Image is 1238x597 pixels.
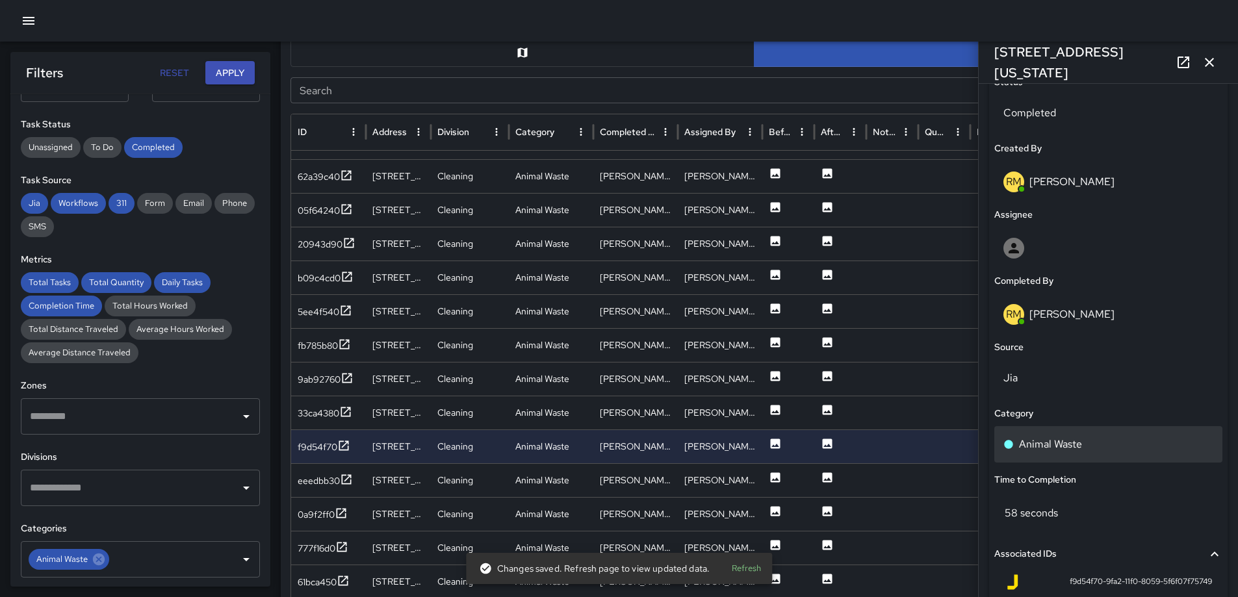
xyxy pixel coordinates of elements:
[205,61,255,85] button: Apply
[124,141,183,154] span: Completed
[431,260,509,294] div: Cleaning
[479,557,710,580] div: Changes saved. Refresh page to view updated data.
[366,294,431,328] div: 32 N Street Northeast
[725,559,767,579] button: Refresh
[572,123,590,141] button: Category column menu
[509,227,593,260] div: Animal Waste
[509,463,593,497] div: Animal Waste
[678,497,762,531] div: Rasheed Hassan
[129,319,232,340] div: Average Hours Worked
[509,396,593,429] div: Animal Waste
[51,197,106,210] span: Workflows
[593,193,678,227] div: Rasheed Hassan
[372,126,407,138] div: Address
[593,260,678,294] div: Rodney Mcneil
[515,126,554,138] div: Category
[298,542,335,555] div: 777f16d0
[81,272,151,293] div: Total Quantity
[298,439,350,455] button: f9d54f70
[366,463,431,497] div: 99 H Street Northwest
[21,118,260,132] h6: Task Status
[593,429,678,463] div: Rodney Mcneil
[366,227,431,260] div: 901 New Jersey Avenue Northwest
[366,531,431,565] div: 101 Harry Thomas Way Northeast
[509,531,593,565] div: Animal Waste
[593,159,678,193] div: Rodney Mcneil
[509,362,593,396] div: Animal Waste
[344,123,363,141] button: ID column menu
[678,294,762,328] div: Rodney Mcneil
[366,328,431,362] div: 35 N Street Northeast
[298,126,307,138] div: ID
[678,531,762,565] div: Mekhi Smith
[431,193,509,227] div: Cleaning
[298,405,352,422] button: 33ca4380
[298,372,354,388] button: 9ab92760
[678,429,762,463] div: Rodney Mcneil
[366,193,431,227] div: 1000 First Street Northeast
[105,296,196,316] div: Total Hours Worked
[487,123,506,141] button: Division column menu
[109,197,135,210] span: 311
[509,260,593,294] div: Animal Waste
[81,276,151,289] span: Total Quantity
[29,549,109,570] div: Animal Waste
[298,169,353,185] button: 62a39c40
[21,197,48,210] span: Jia
[678,463,762,497] div: Rasheed Hassan
[298,236,355,253] button: 20943d90
[298,574,350,591] button: 61bca450
[678,260,762,294] div: Rodney Mcneil
[298,238,342,251] div: 20943d90
[509,328,593,362] div: Animal Waste
[949,123,967,141] button: Quantity column menu
[298,576,337,589] div: 61bca450
[26,62,63,83] h6: Filters
[821,126,844,138] div: After Photo
[431,362,509,396] div: Cleaning
[21,323,126,336] span: Total Distance Traveled
[366,497,431,531] div: 111 Massachusetts Avenue Northwest
[129,323,232,336] span: Average Hours Worked
[509,497,593,531] div: Animal Waste
[437,126,469,138] div: Division
[366,396,431,429] div: 35 N Street Northeast
[237,550,255,568] button: Open
[175,197,212,210] span: Email
[51,193,106,214] div: Workflows
[298,508,335,521] div: 0a9f2ff0
[509,429,593,463] div: Animal Waste
[678,159,762,193] div: Rodney Mcneil
[754,38,1218,67] button: Table
[298,373,341,386] div: 9ab92760
[366,159,431,193] div: 70 N Street Northeast
[678,227,762,260] div: Rasheed Hassan
[21,173,260,188] h6: Task Source
[21,379,260,393] h6: Zones
[21,299,102,312] span: Completion Time
[21,272,79,293] div: Total Tasks
[431,463,509,497] div: Cleaning
[298,304,352,320] button: 5ee4f540
[21,346,138,359] span: Average Distance Traveled
[237,479,255,497] button: Open
[21,342,138,363] div: Average Distance Traveled
[600,126,655,138] div: Completed By
[409,123,428,141] button: Address column menu
[29,553,96,566] span: Animal Waste
[21,450,260,464] h6: Divisions
[83,141,122,154] span: To Do
[214,197,255,210] span: Phone
[298,474,340,487] div: eeedbb30
[509,193,593,227] div: Animal Waste
[684,126,736,138] div: Assigned By
[593,328,678,362] div: Rodney Mcneil
[175,193,212,214] div: Email
[109,193,135,214] div: 311
[593,294,678,328] div: Rodney Mcneil
[298,272,341,285] div: b09c4cd0
[298,440,337,453] div: f9d54f70
[769,126,792,138] div: Before Photo
[793,123,811,141] button: Before Photo column menu
[298,203,353,219] button: 05f64240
